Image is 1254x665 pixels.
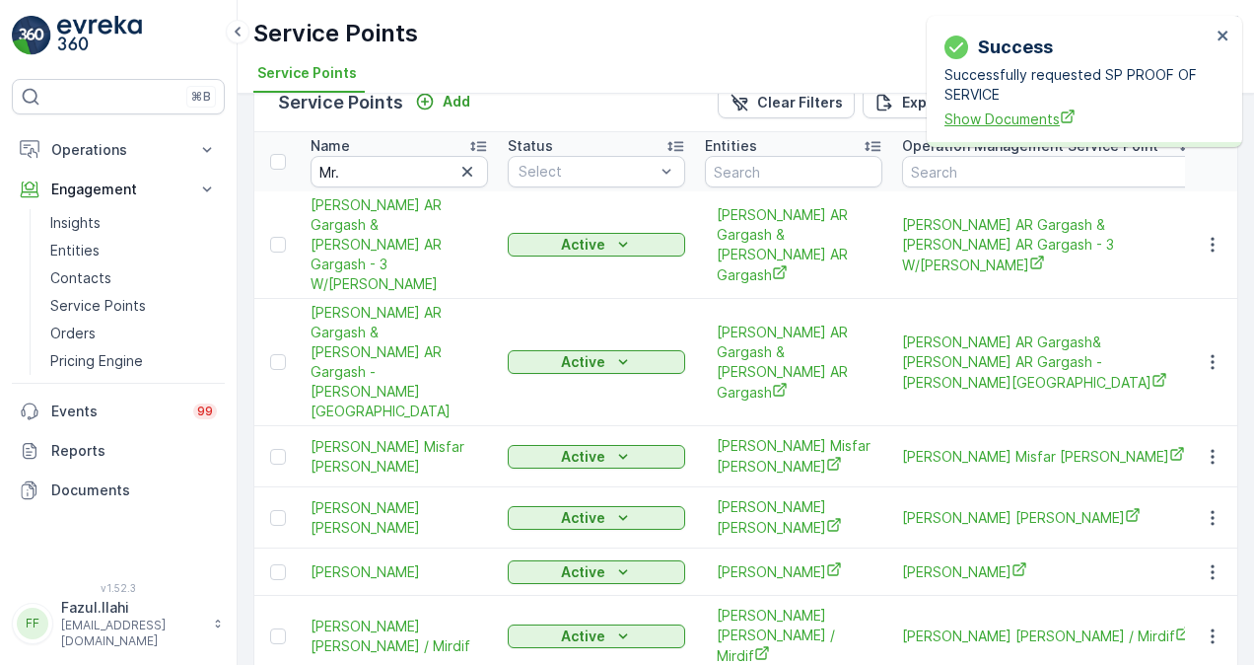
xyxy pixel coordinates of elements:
[717,436,871,477] a: Mr. Ghanim Misfar Mansoori
[12,170,225,209] button: Engagement
[718,87,855,118] button: Clear Filters
[50,268,111,288] p: Contacts
[944,65,1211,105] p: Successfully requested SP PROOF OF SERVICE
[717,497,871,538] span: [PERSON_NAME] [PERSON_NAME]
[12,392,225,431] a: Events99
[253,18,418,49] p: Service Points
[561,627,605,646] p: Active
[270,354,286,370] div: Toggle Row Selected
[902,507,1198,528] span: [PERSON_NAME] [PERSON_NAME]
[42,209,225,237] a: Insights
[717,205,871,285] span: [PERSON_NAME] AR Gargash & [PERSON_NAME] AR Gargash
[508,625,685,648] button: Active
[270,237,286,253] div: Toggle Row Selected
[311,498,488,538] a: Mr. Essa Mubarak Mansoori
[42,237,225,264] a: Entities
[57,16,142,55] img: logo_light-DOdMpM7g.png
[717,436,871,477] span: [PERSON_NAME] Misfar [PERSON_NAME]
[270,510,286,526] div: Toggle Row Selected
[311,562,488,582] span: [PERSON_NAME]
[978,34,1053,61] p: Success
[519,162,655,182] p: Select
[197,404,213,419] p: 99
[717,323,871,403] span: [PERSON_NAME] AR Gargash & [PERSON_NAME] AR Gargash
[561,562,605,582] p: Active
[311,562,488,582] a: Mr. Saif Atiq
[51,180,185,199] p: Engagement
[902,215,1198,275] a: Mr.Hussain AR Gargash & Nabil AR Gargash - 3 W/H Garhoud
[902,626,1198,646] a: Mr. Abdulla Ali Abdulla / Mirdif
[717,205,871,285] a: Mr. Hussain AR Gargash & Nabil AR Gargash
[50,324,96,343] p: Orders
[311,195,488,294] span: [PERSON_NAME] AR Gargash & [PERSON_NAME] AR Gargash - 3 W/[PERSON_NAME]
[50,351,143,371] p: Pricing Engine
[902,626,1198,646] span: [PERSON_NAME] [PERSON_NAME] / Mirdif
[705,136,757,156] p: Entities
[270,628,286,644] div: Toggle Row Selected
[1217,28,1230,46] button: close
[61,598,203,618] p: Fazul.Ilahi
[902,332,1198,393] span: [PERSON_NAME] AR Gargash& [PERSON_NAME] AR Gargash - [PERSON_NAME][GEOGRAPHIC_DATA]
[12,582,225,594] span: v 1.52.3
[561,352,605,372] p: Active
[944,109,1211,129] a: Show Documents
[311,303,488,421] span: [PERSON_NAME] AR Gargash & [PERSON_NAME] AR Gargash - [PERSON_NAME][GEOGRAPHIC_DATA]
[508,350,685,374] button: Active
[311,498,488,538] span: [PERSON_NAME] [PERSON_NAME]
[757,93,843,112] p: Clear Filters
[508,445,685,469] button: Active
[902,332,1198,393] a: Mr.Hussain AR Gargash& Nabil AR Gargash - Mushraf Building
[270,564,286,580] div: Toggle Row Selected
[717,561,871,582] span: [PERSON_NAME]
[42,347,225,375] a: Pricing Engine
[42,292,225,320] a: Service Points
[12,471,225,510] a: Documents
[902,446,1198,467] a: Mr. Ghanim Misfar Mansoori
[61,618,203,649] p: [EMAIL_ADDRESS][DOMAIN_NAME]
[51,140,185,160] p: Operations
[12,130,225,170] button: Operations
[50,213,101,233] p: Insights
[311,617,488,656] a: Mr. Abdulla Ali Abdulla / Mirdif
[311,136,350,156] p: Name
[191,89,211,105] p: ⌘B
[311,156,488,187] input: Search
[561,235,605,255] p: Active
[508,233,685,257] button: Active
[717,323,871,403] a: Mr. Hussain AR Gargash & Nabil AR Gargash
[717,561,871,582] a: Mr. Saif Atiq
[443,92,470,111] p: Add
[12,431,225,471] a: Reports
[257,63,357,83] span: Service Points
[407,90,478,113] button: Add
[705,156,882,187] input: Search
[311,437,488,477] span: [PERSON_NAME] Misfar [PERSON_NAME]
[17,608,48,639] div: FF
[50,296,146,316] p: Service Points
[51,480,217,500] p: Documents
[42,264,225,292] a: Contacts
[561,447,605,467] p: Active
[902,215,1198,275] span: [PERSON_NAME] AR Gargash & [PERSON_NAME] AR Gargash - 3 W/[PERSON_NAME]
[42,320,225,347] a: Orders
[902,156,1198,187] input: Search
[51,441,217,461] p: Reports
[311,617,488,656] span: [PERSON_NAME] [PERSON_NAME] / Mirdif
[311,437,488,477] a: Mr. Ghanim Misfar Mansoori
[561,508,605,528] p: Active
[278,89,403,116] p: Service Points
[902,561,1198,582] span: [PERSON_NAME]
[902,446,1198,467] span: [PERSON_NAME] Misfar [PERSON_NAME]
[508,506,685,530] button: Active
[12,598,225,649] button: FFFazul.Ilahi[EMAIL_ADDRESS][DOMAIN_NAME]
[508,136,553,156] p: Status
[311,303,488,421] a: Mr. Hussain AR Gargash & Nabil AR Gargash - Mushraf Building
[902,561,1198,582] a: Mr. Saif Atiq
[902,136,1158,156] p: Operation Management Service Point
[717,497,871,538] a: Mr. Essa Mubarak Mansoori
[12,16,51,55] img: logo
[270,449,286,465] div: Toggle Row Selected
[51,402,181,421] p: Events
[863,87,959,118] button: Export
